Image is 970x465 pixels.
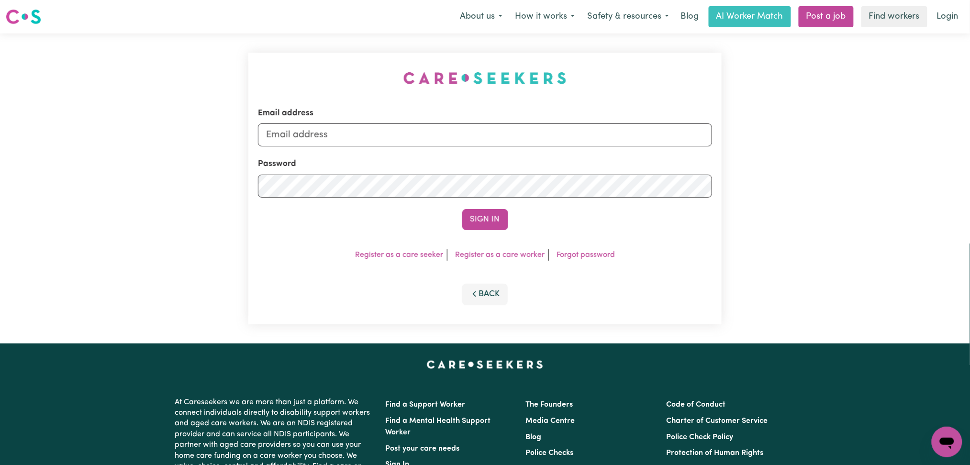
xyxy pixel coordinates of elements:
[6,6,41,28] a: Careseekers logo
[386,401,466,409] a: Find a Support Worker
[386,417,491,436] a: Find a Mental Health Support Worker
[675,6,705,27] a: Blog
[386,445,460,453] a: Post your care needs
[666,417,768,425] a: Charter of Customer Service
[709,6,791,27] a: AI Worker Match
[455,251,545,259] a: Register as a care worker
[526,449,574,457] a: Police Checks
[666,401,725,409] a: Code of Conduct
[666,449,763,457] a: Protection of Human Rights
[258,107,313,120] label: Email address
[526,401,573,409] a: The Founders
[526,417,575,425] a: Media Centre
[454,7,509,27] button: About us
[355,251,443,259] a: Register as a care seeker
[427,361,543,368] a: Careseekers home page
[509,7,581,27] button: How it works
[462,209,508,230] button: Sign In
[557,251,615,259] a: Forgot password
[258,123,713,146] input: Email address
[526,433,542,441] a: Blog
[666,433,733,441] a: Police Check Policy
[258,158,296,170] label: Password
[581,7,675,27] button: Safety & resources
[932,427,962,457] iframe: Button to launch messaging window
[931,6,964,27] a: Login
[6,8,41,25] img: Careseekers logo
[462,284,508,305] button: Back
[799,6,854,27] a: Post a job
[861,6,927,27] a: Find workers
